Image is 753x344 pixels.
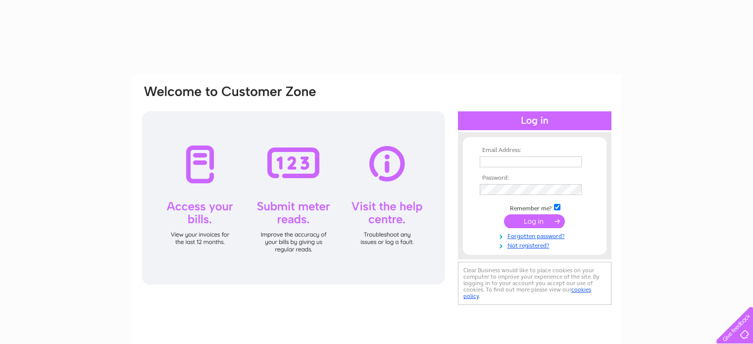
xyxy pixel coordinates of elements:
th: Password: [477,175,592,182]
input: Submit [504,214,565,228]
td: Remember me? [477,202,592,212]
th: Email Address: [477,147,592,154]
a: cookies policy [463,286,591,299]
a: Forgotten password? [480,231,592,240]
div: Clear Business would like to place cookies on your computer to improve your experience of the sit... [458,262,611,305]
a: Not registered? [480,240,592,249]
